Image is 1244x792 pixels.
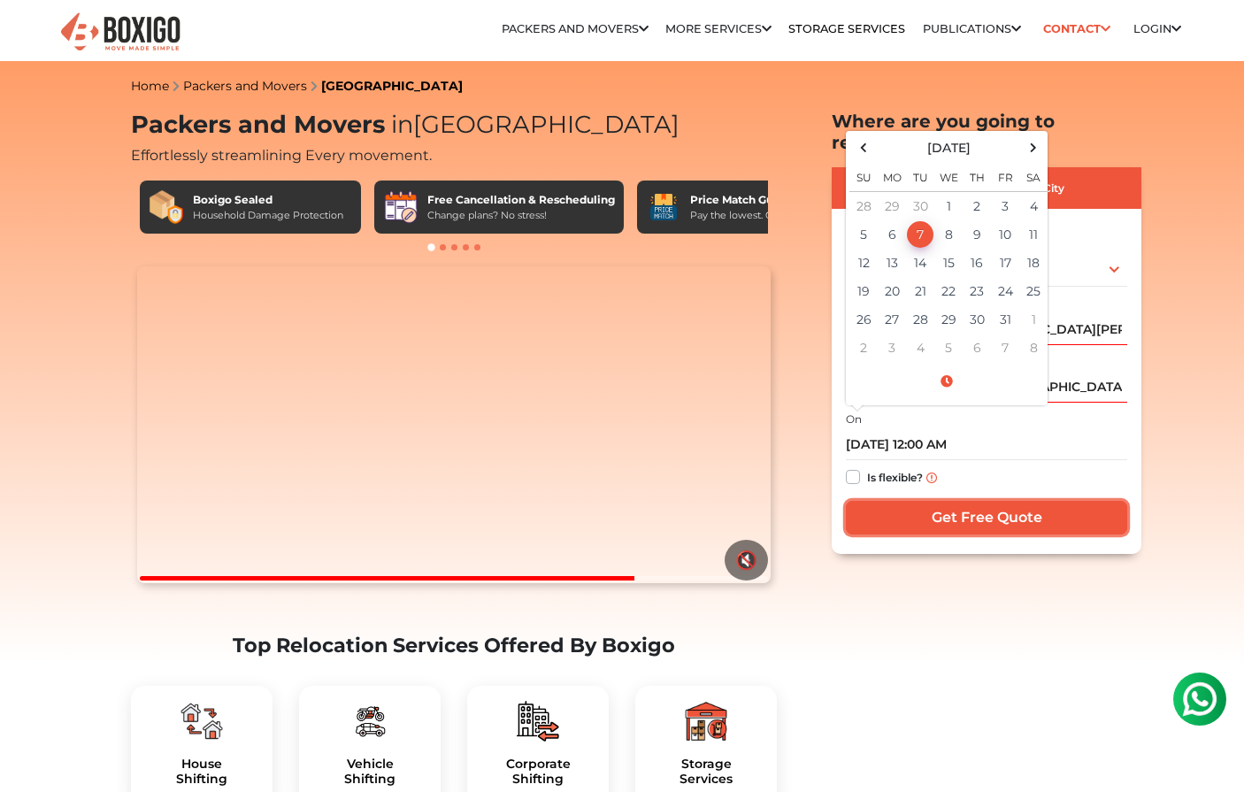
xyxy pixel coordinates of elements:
[906,160,934,192] th: Tu
[646,189,681,225] img: Price Match Guarantee
[391,110,413,139] span: in
[878,160,906,192] th: Mo
[788,22,905,35] a: Storage Services
[481,757,595,787] a: CorporateShifting
[690,208,825,223] div: Pay the lowest. Guaranteed!
[846,501,1127,534] input: Get Free Quote
[137,266,770,583] video: Your browser does not support the video tag.
[131,78,169,94] a: Home
[427,192,615,208] div: Free Cancellation & Rescheduling
[665,22,772,35] a: More services
[991,160,1019,192] th: Fr
[685,700,727,742] img: boxigo_packers_and_movers_plan
[725,540,768,581] button: 🔇
[878,135,1019,160] th: Select Month
[867,466,923,485] label: Is flexible?
[18,18,53,53] img: whatsapp-icon.svg
[849,373,1044,389] a: Select Time
[1022,135,1046,159] span: Next Month
[832,111,1141,153] h2: Where are you going to relocate?
[131,147,432,164] span: Effortlessly streamlining Every movement.
[963,160,991,192] th: Th
[180,700,223,742] img: boxigo_packers_and_movers_plan
[649,757,763,787] h5: Storage Services
[427,208,615,223] div: Change plans? No stress!
[481,757,595,787] h5: Corporate Shifting
[385,110,680,139] span: [GEOGRAPHIC_DATA]
[690,192,825,208] div: Price Match Guarantee
[934,160,963,192] th: We
[349,700,391,742] img: boxigo_packers_and_movers_plan
[149,189,184,225] img: Boxigo Sealed
[1133,22,1181,35] a: Login
[193,208,343,223] div: Household Damage Protection
[145,757,258,787] a: HouseShifting
[131,634,777,657] h2: Top Relocation Services Offered By Boxigo
[313,757,426,787] h5: Vehicle Shifting
[849,160,878,192] th: Su
[846,411,862,427] label: On
[131,111,777,140] h1: Packers and Movers
[58,11,182,54] img: Boxigo
[383,189,419,225] img: Free Cancellation & Rescheduling
[313,757,426,787] a: VehicleShifting
[183,78,307,94] a: Packers and Movers
[502,22,649,35] a: Packers and Movers
[926,473,937,483] img: info
[923,22,1021,35] a: Publications
[1038,15,1117,42] a: Contact
[852,135,876,159] span: Previous Month
[321,78,463,94] a: [GEOGRAPHIC_DATA]
[1019,160,1048,192] th: Sa
[649,757,763,787] a: StorageServices
[193,192,343,208] div: Boxigo Sealed
[517,700,559,742] img: boxigo_packers_and_movers_plan
[145,757,258,787] h5: House Shifting
[846,429,1127,460] input: Moving date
